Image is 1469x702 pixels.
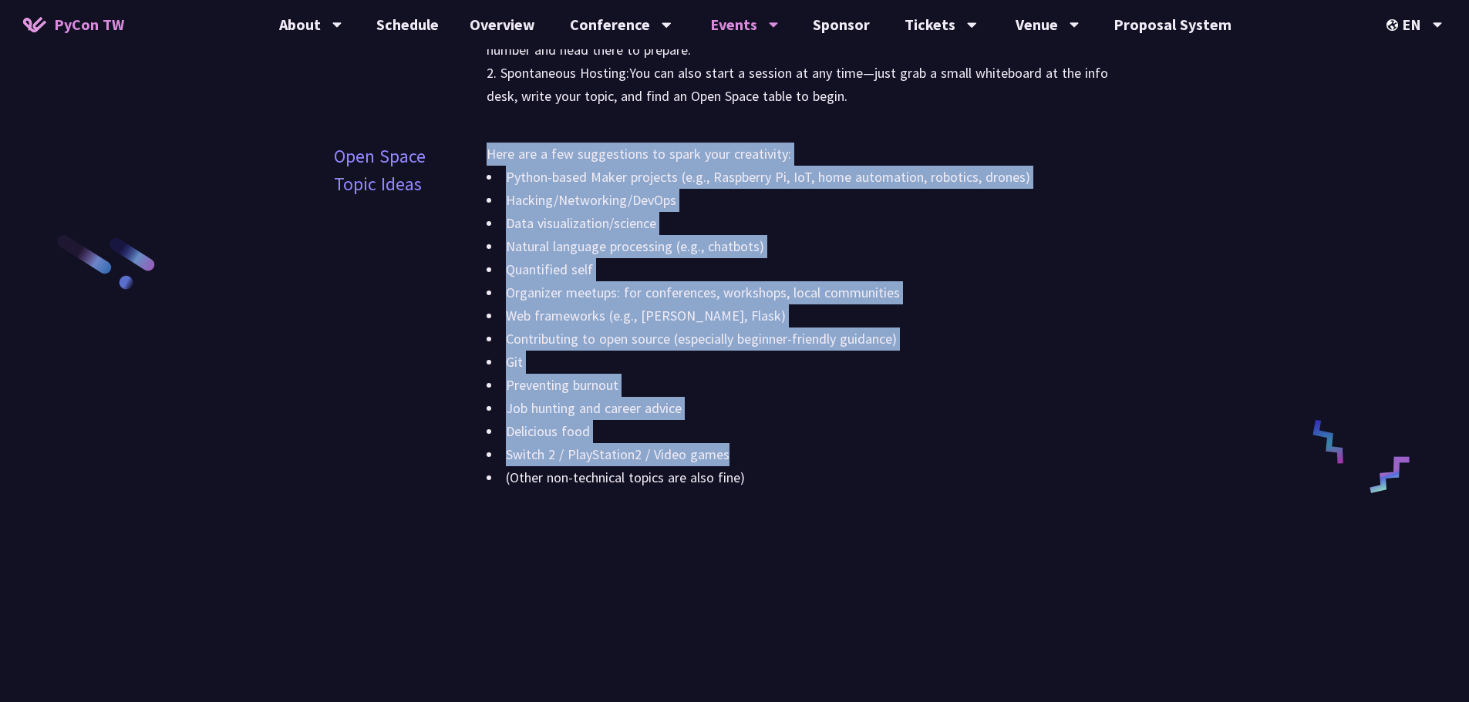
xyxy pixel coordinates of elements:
[334,143,463,198] p: Open Space Topic Ideas
[487,15,1136,108] p: 1. Pre-register: Fill out your topic in the . Before the session begins, check your table number ...
[487,420,1136,443] li: Delicious food
[8,5,140,44] a: PyCon TW
[1386,19,1402,31] img: Locale Icon
[487,351,1136,374] li: Git
[487,212,1136,235] li: Data visualization/science
[487,143,1136,166] p: Here are a few suggestions to spark your creativity:
[487,235,1136,258] li: Natural language processing (e.g., chatbots)
[487,397,1136,420] li: Job hunting and career advice
[487,304,1136,327] li: Web frameworks (e.g., [PERSON_NAME], Flask)
[487,166,1136,189] li: Python-based Maker projects (e.g., Raspberry Pi, IoT, home automation, robotics, drones)
[23,17,46,32] img: Home icon of PyCon TW 2025
[487,258,1136,281] li: Quantified self
[487,466,1136,489] li: (Other non-technical topics are also fine)
[54,13,124,36] span: PyCon TW
[487,281,1136,304] li: Organizer meetups: for conferences, workshops, local communities
[487,374,1136,397] li: Preventing burnout
[487,189,1136,212] li: Hacking/Networking/DevOps
[487,443,1136,466] li: Switch 2 / PlayStation2 / Video games
[487,327,1136,351] li: Contributing to open source (especially beginner-friendly guidance)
